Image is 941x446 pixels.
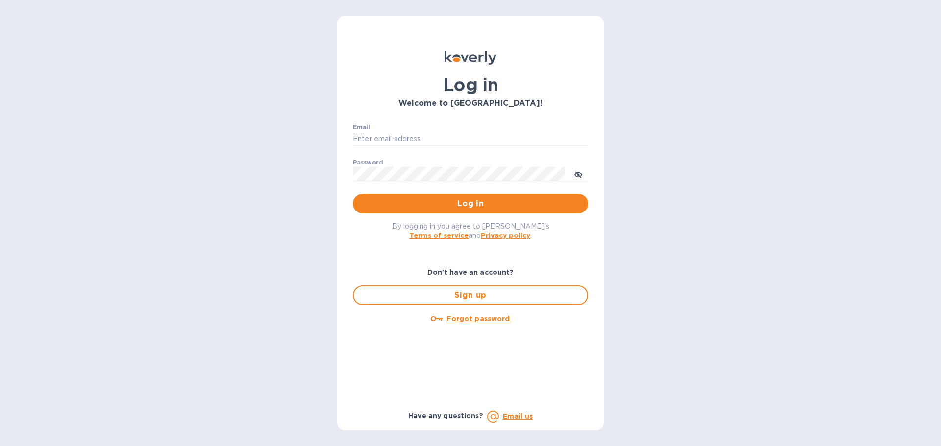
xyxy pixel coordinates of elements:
[353,285,588,305] button: Sign up
[353,74,588,95] h1: Log in
[392,222,549,239] span: By logging in you agree to [PERSON_NAME]'s and .
[353,132,588,146] input: Enter email address
[427,268,514,276] b: Don't have an account?
[353,124,370,130] label: Email
[353,160,383,165] label: Password
[361,198,580,210] span: Log in
[353,99,588,108] h3: Welcome to [GEOGRAPHIC_DATA]!
[445,51,496,65] img: Koverly
[481,232,530,239] a: Privacy policy
[503,412,533,420] a: Email us
[409,232,469,239] a: Terms of service
[362,289,579,301] span: Sign up
[446,315,510,323] u: Forgot password
[353,194,588,213] button: Log in
[408,412,483,420] b: Have any questions?
[569,164,588,184] button: toggle password visibility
